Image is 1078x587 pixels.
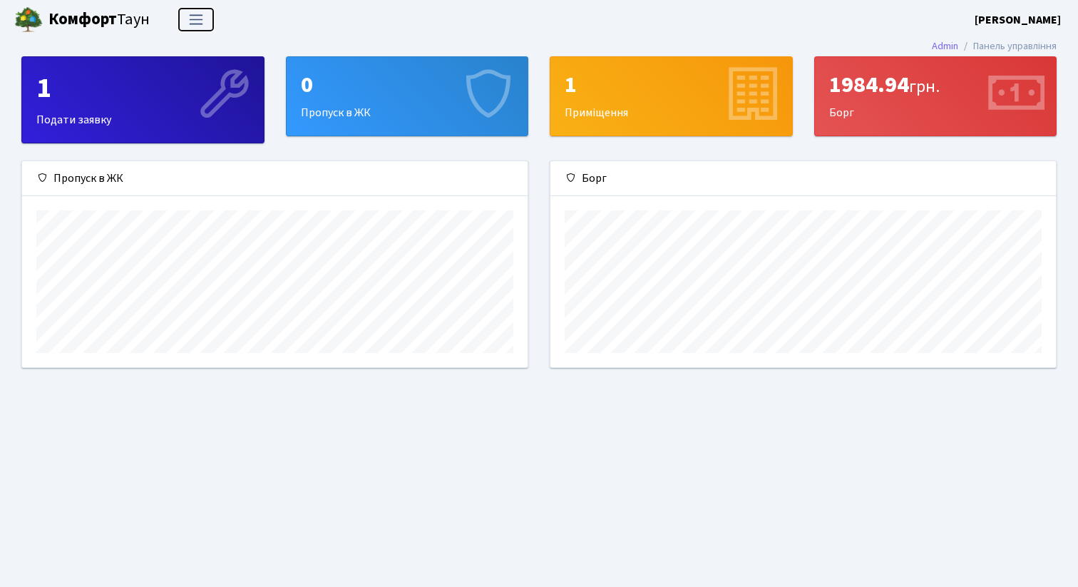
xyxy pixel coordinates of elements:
div: 1984.94 [829,71,1042,98]
div: 1 [565,71,778,98]
b: [PERSON_NAME] [975,12,1061,28]
div: Подати заявку [22,57,264,143]
div: Борг [550,161,1056,196]
b: Комфорт [48,8,117,31]
a: 0Пропуск в ЖК [286,56,529,136]
a: [PERSON_NAME] [975,11,1061,29]
nav: breadcrumb [910,31,1078,61]
div: Приміщення [550,57,792,136]
div: Борг [815,57,1057,136]
div: Пропуск в ЖК [287,57,528,136]
div: 0 [301,71,514,98]
a: 1Приміщення [550,56,793,136]
img: logo.png [14,6,43,34]
button: Переключити навігацію [178,8,214,31]
span: грн. [909,74,940,99]
div: Пропуск в ЖК [22,161,528,196]
a: Admin [932,39,958,53]
a: 1Подати заявку [21,56,265,143]
li: Панель управління [958,39,1057,54]
span: Таун [48,8,150,32]
div: 1 [36,71,250,106]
